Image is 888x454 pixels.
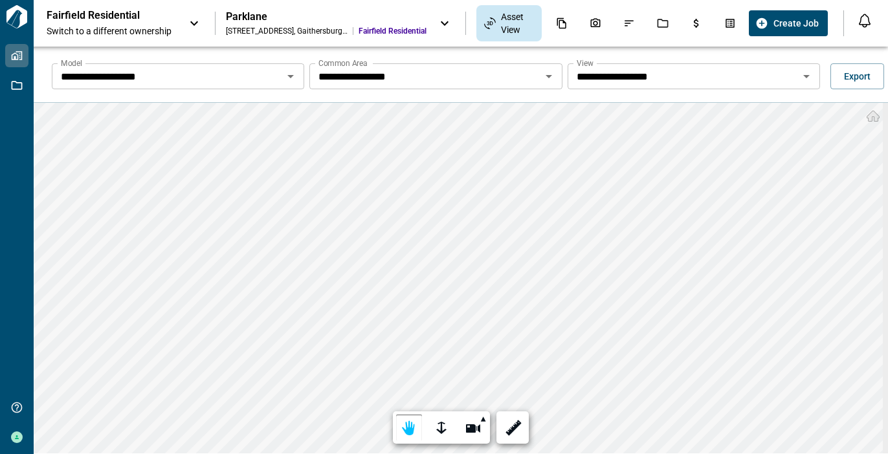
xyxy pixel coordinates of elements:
[797,67,816,85] button: Open
[716,12,744,34] div: Takeoff Center
[749,10,828,36] button: Create Job
[226,10,427,23] div: Parklane
[540,67,558,85] button: Open
[47,9,163,22] p: Fairfield Residential
[854,10,875,31] button: Open notification feed
[773,17,819,30] span: Create Job
[318,58,368,69] label: Common Area
[683,12,710,34] div: Budgets
[577,58,594,69] label: View
[844,70,871,83] span: Export
[226,26,348,36] div: [STREET_ADDRESS] , Gaithersburg , MD
[282,67,300,85] button: Open
[649,12,676,34] div: Jobs
[359,26,427,36] span: Fairfield Residential
[616,12,643,34] div: Issues & Info
[501,10,534,36] span: Asset View
[582,12,609,34] div: Photos
[47,25,176,38] span: Switch to a different ownership
[476,5,542,41] div: Asset View
[548,12,575,34] div: Documents
[61,58,82,69] label: Model
[844,410,875,441] iframe: Intercom live chat
[830,63,884,89] button: Export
